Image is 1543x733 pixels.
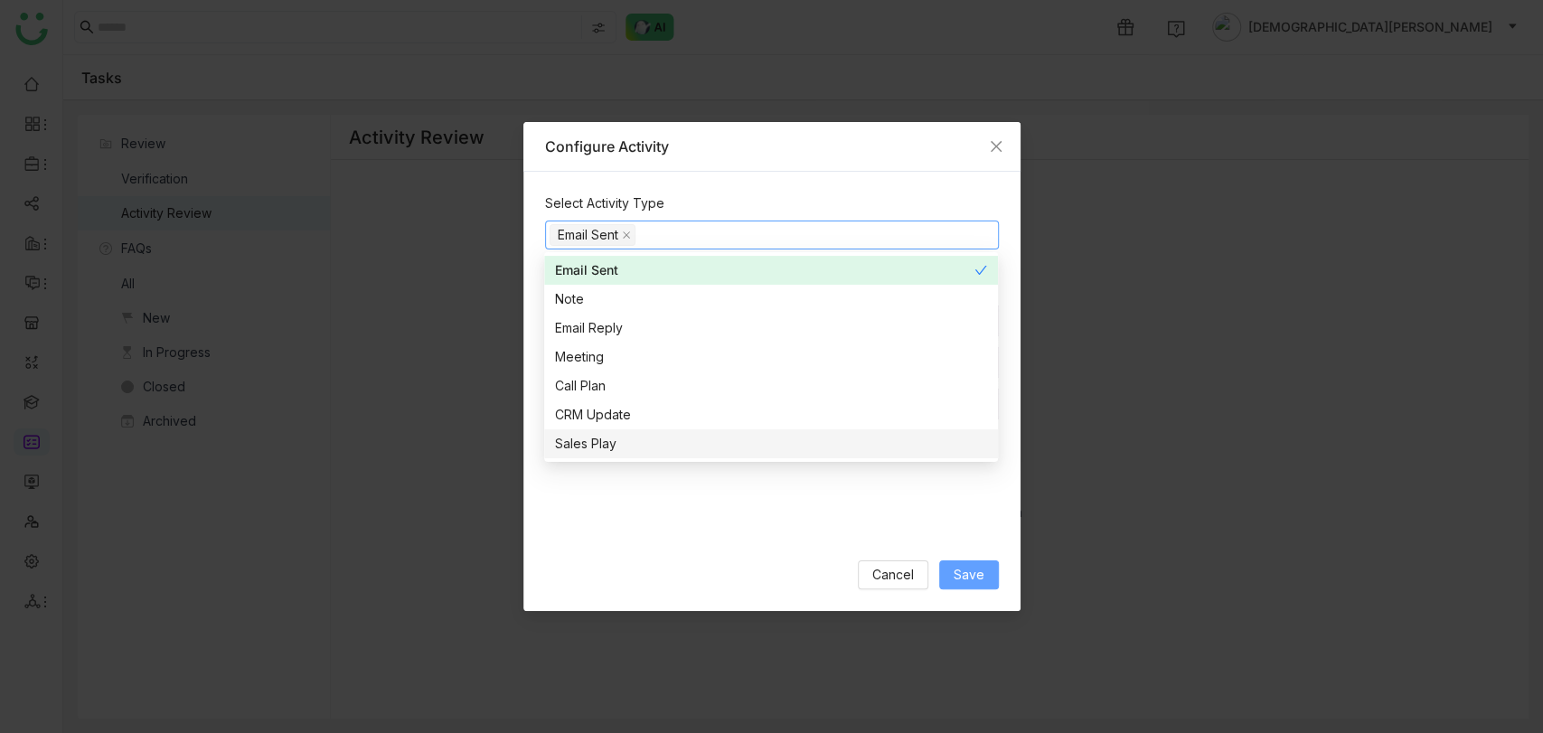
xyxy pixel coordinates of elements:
[558,225,618,245] div: Email Sent
[544,314,998,343] nz-option-item: Email Reply
[555,376,987,396] div: Call Plan
[544,343,998,371] nz-option-item: Meeting
[555,289,987,309] div: Note
[544,371,998,400] nz-option-item: Call Plan
[544,429,998,458] nz-option-item: Sales Play
[544,285,998,314] nz-option-item: Note
[972,122,1021,171] button: Close
[544,400,998,429] nz-option-item: CRM Update
[555,318,987,338] div: Email Reply
[550,224,635,246] nz-select-item: Email Sent
[555,347,987,367] div: Meeting
[939,560,999,589] button: Save
[858,560,928,589] button: Cancel
[954,565,984,585] span: Save
[545,193,664,213] label: Select Activity Type
[555,434,987,454] div: Sales Play
[555,405,987,425] div: CRM Update
[544,256,998,285] nz-option-item: Email Sent
[555,260,974,280] div: Email Sent
[545,136,999,156] div: Configure Activity
[872,565,914,585] span: Cancel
